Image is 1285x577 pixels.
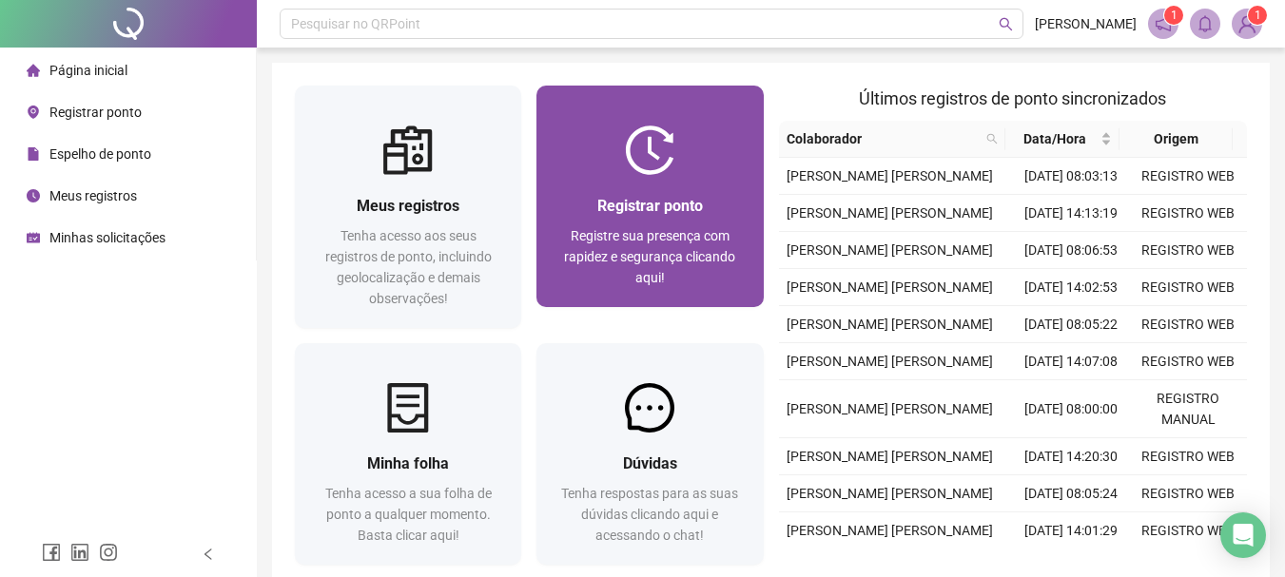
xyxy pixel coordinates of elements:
td: REGISTRO WEB [1130,343,1247,380]
span: Tenha acesso aos seus registros de ponto, incluindo geolocalização e demais observações! [325,228,492,306]
span: [PERSON_NAME] [PERSON_NAME] [787,401,993,416]
span: environment [27,106,40,119]
span: Registrar ponto [597,197,703,215]
a: Minha folhaTenha acesso a sua folha de ponto a qualquer momento. Basta clicar aqui! [295,343,521,565]
span: left [202,548,215,561]
span: notification [1155,15,1172,32]
span: bell [1197,15,1214,32]
a: DúvidasTenha respostas para as suas dúvidas clicando aqui e acessando o chat! [536,343,763,565]
span: search [999,17,1013,31]
span: [PERSON_NAME] [PERSON_NAME] [787,242,993,258]
td: [DATE] 08:05:24 [1013,475,1130,512]
td: REGISTRO WEB [1130,195,1247,232]
td: REGISTRO MANUAL [1130,380,1247,438]
span: Minha folha [367,454,449,472]
span: search [983,125,1002,153]
span: search [986,133,998,144]
span: Meus registros [49,188,137,203]
a: Meus registrosTenha acesso aos seus registros de ponto, incluindo geolocalização e demais observa... [295,86,521,328]
span: facebook [42,543,61,562]
span: Tenha respostas para as suas dúvidas clicando aqui e acessando o chat! [561,486,738,543]
span: schedule [27,231,40,244]
span: Espelho de ponto [49,146,151,162]
span: Minhas solicitações [49,230,165,245]
span: file [27,147,40,161]
td: [DATE] 08:06:53 [1013,232,1130,269]
div: Open Intercom Messenger [1220,512,1266,558]
th: Origem [1120,121,1233,158]
td: REGISTRO WEB [1130,158,1247,195]
span: linkedin [70,543,89,562]
span: [PERSON_NAME] [PERSON_NAME] [787,449,993,464]
span: [PERSON_NAME] [1035,13,1137,34]
span: home [27,64,40,77]
td: [DATE] 14:02:53 [1013,269,1130,306]
span: Meus registros [357,197,459,215]
td: [DATE] 08:05:22 [1013,306,1130,343]
span: [PERSON_NAME] [PERSON_NAME] [787,523,993,538]
td: [DATE] 08:00:00 [1013,380,1130,438]
span: [PERSON_NAME] [PERSON_NAME] [787,168,993,183]
td: REGISTRO WEB [1130,306,1247,343]
td: REGISTRO WEB [1130,269,1247,306]
sup: 1 [1164,6,1183,25]
span: Tenha acesso a sua folha de ponto a qualquer momento. Basta clicar aqui! [325,486,492,543]
th: Data/Hora [1005,121,1119,158]
span: Colaborador [787,128,980,149]
span: [PERSON_NAME] [PERSON_NAME] [787,317,993,332]
span: Dúvidas [623,454,677,472]
td: REGISTRO WEB [1130,512,1247,549]
td: REGISTRO WEB [1130,475,1247,512]
td: REGISTRO WEB [1130,438,1247,475]
td: [DATE] 14:20:30 [1013,438,1130,475]
a: Registrar pontoRegistre sua presença com rapidez e segurança clicando aqui! [536,86,763,307]
span: [PERSON_NAME] [PERSON_NAME] [787,354,993,369]
td: [DATE] 14:13:19 [1013,195,1130,232]
td: [DATE] 14:07:08 [1013,343,1130,380]
span: Registrar ponto [49,105,142,120]
span: Registre sua presença com rapidez e segurança clicando aqui! [564,228,735,285]
span: 1 [1255,9,1261,22]
span: [PERSON_NAME] [PERSON_NAME] [787,279,993,295]
td: [DATE] 14:01:29 [1013,512,1130,549]
span: instagram [99,543,118,562]
td: [DATE] 08:03:13 [1013,158,1130,195]
span: 1 [1171,9,1178,22]
span: [PERSON_NAME] [PERSON_NAME] [787,205,993,221]
span: Página inicial [49,63,127,78]
span: [PERSON_NAME] [PERSON_NAME] [787,486,993,501]
span: Últimos registros de ponto sincronizados [859,88,1166,108]
td: REGISTRO WEB [1130,232,1247,269]
img: 90492 [1233,10,1261,38]
sup: Atualize o seu contato no menu Meus Dados [1248,6,1267,25]
span: Data/Hora [1013,128,1096,149]
span: clock-circle [27,189,40,202]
